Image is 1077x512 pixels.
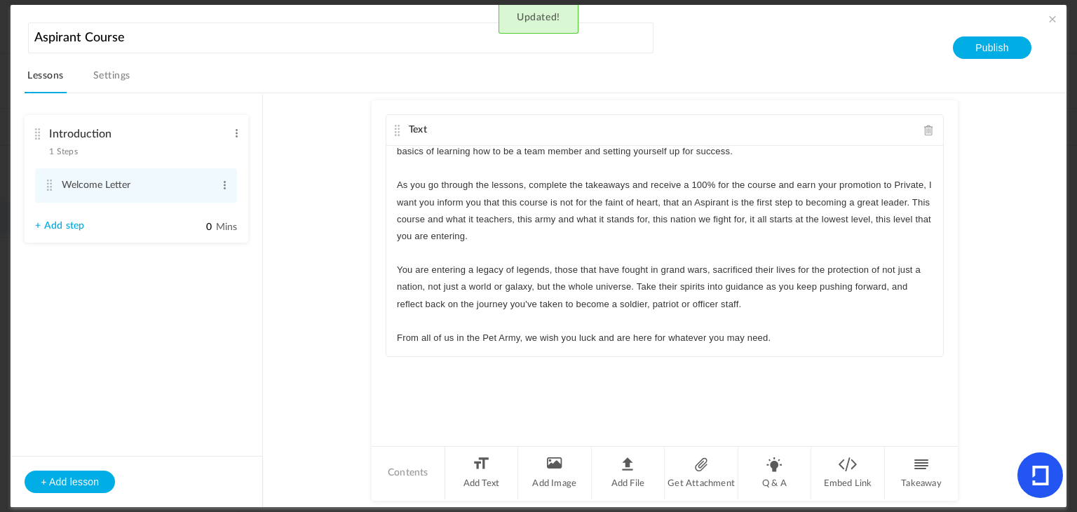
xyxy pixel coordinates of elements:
li: Takeaway [885,447,958,499]
li: Embed Link [811,447,885,499]
button: + Add lesson [25,471,115,493]
span: Text [409,125,427,135]
a: + Add step [35,220,84,232]
li: Add Image [518,447,592,499]
li: Add Text [445,447,519,499]
input: Mins [177,221,212,234]
p: As you go through the lessons, complete the takeaways and receive a 100% for the course and earn ... [397,177,933,245]
a: Lessons [25,67,66,93]
li: Contents [372,447,445,499]
li: Get Attachment [665,447,738,499]
li: Add File [592,447,665,499]
p: From all of us in the Pet Army, we wish you luck and are here for whatever you may need. [397,330,933,346]
span: Mins [216,222,238,232]
button: Publish [953,36,1031,59]
p: You are entering a legacy of legends, those that have fought in grand wars, sacrificed their live... [397,262,933,313]
span: 1 Steps [49,147,77,156]
li: Q & A [738,447,812,499]
a: Settings [90,67,133,93]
